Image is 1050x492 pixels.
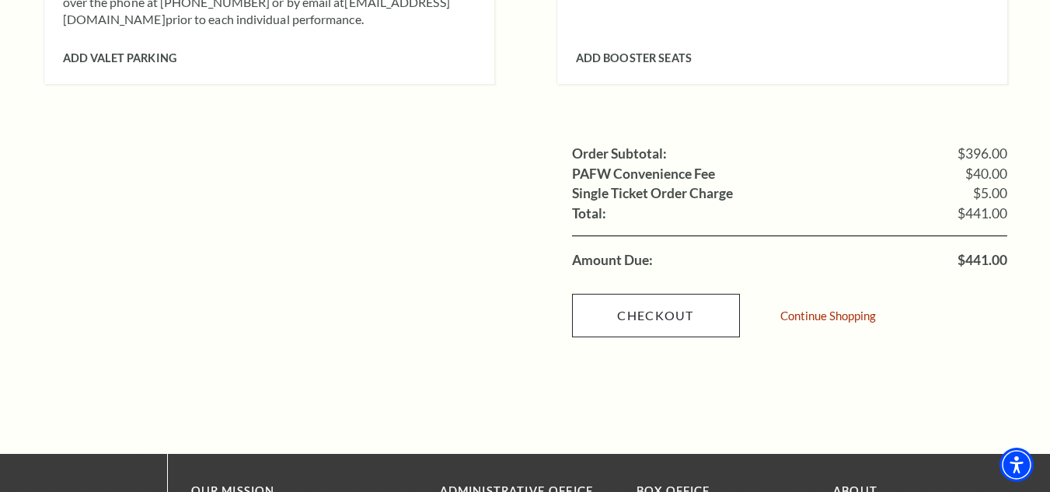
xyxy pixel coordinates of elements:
[958,207,1007,221] span: $441.00
[958,147,1007,161] span: $396.00
[572,253,653,267] label: Amount Due:
[572,167,715,181] label: PAFW Convenience Fee
[965,167,1007,181] span: $40.00
[572,207,606,221] label: Total:
[780,310,876,322] a: Continue Shopping
[576,51,692,65] span: Add Booster Seats
[958,253,1007,267] span: $441.00
[572,147,667,161] label: Order Subtotal:
[572,294,740,337] a: Checkout
[63,51,176,65] span: Add Valet Parking
[572,187,733,201] label: Single Ticket Order Charge
[999,448,1034,482] div: Accessibility Menu
[973,187,1007,201] span: $5.00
